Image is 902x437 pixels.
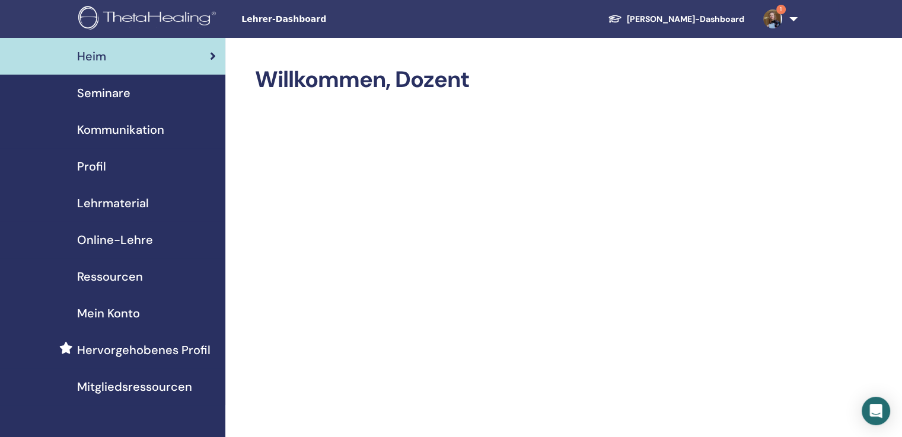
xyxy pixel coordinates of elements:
font: Ressourcen [77,269,143,284]
font: Heim [77,49,106,64]
font: Mitgliedsressourcen [77,379,192,394]
font: Kommunikation [77,122,164,137]
a: [PERSON_NAME]-Dashboard [598,8,754,30]
font: Lehrer-Dashboard [241,14,326,24]
font: Hervorgehobenes Profil [77,342,211,358]
font: Online-Lehre [77,232,153,248]
img: logo.png [78,6,220,33]
font: 1 [780,5,782,13]
font: Mein Konto [77,306,140,321]
font: Willkommen, Dozent [255,65,469,94]
div: Open Intercom Messenger [862,397,890,425]
font: Lehrmaterial [77,195,149,211]
font: Seminare [77,85,130,101]
img: graduation-cap-white.svg [608,14,622,24]
font: [PERSON_NAME]-Dashboard [627,14,744,24]
img: default.jpg [763,9,782,28]
font: Profil [77,159,106,174]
